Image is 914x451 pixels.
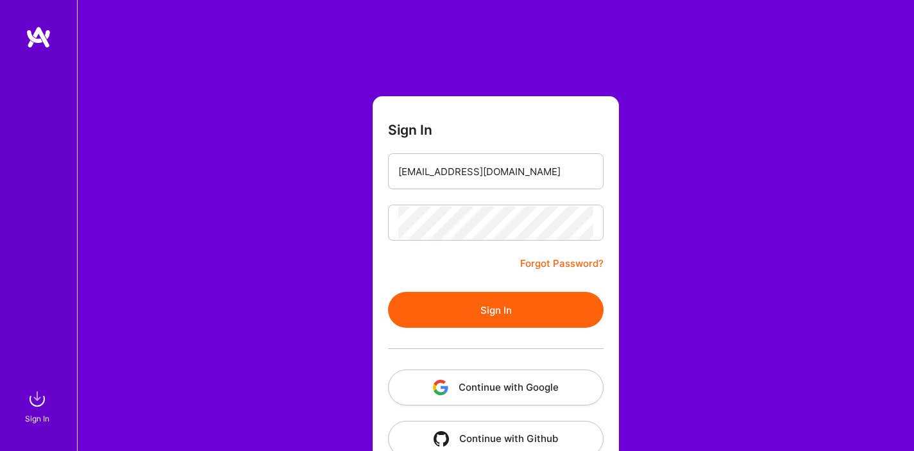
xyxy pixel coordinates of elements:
a: sign inSign In [27,386,50,425]
input: Email... [398,155,593,188]
img: icon [433,380,448,395]
button: Sign In [388,292,604,328]
img: icon [434,431,449,447]
img: sign in [24,386,50,412]
img: logo [26,26,51,49]
div: Sign In [25,412,49,425]
a: Forgot Password? [520,256,604,271]
button: Continue with Google [388,370,604,405]
h3: Sign In [388,122,432,138]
